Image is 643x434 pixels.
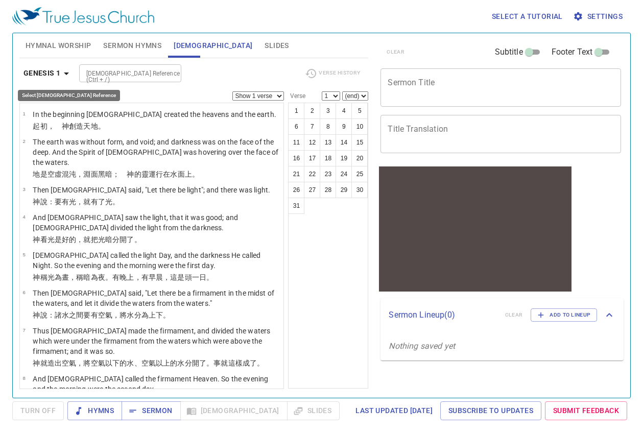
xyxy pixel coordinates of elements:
[134,273,214,281] wh6153: ，有早晨
[47,170,199,178] wh1961: 空虛
[174,39,252,52] span: [DEMOGRAPHIC_DATA]
[47,311,171,319] wh559: ：諸水
[76,170,199,178] wh922: ，淵
[206,273,213,281] wh3117: 。
[351,150,368,166] button: 20
[83,122,105,130] wh1254: 天
[19,64,77,83] button: Genesis 1
[47,122,105,130] wh7225: ， 神
[12,7,154,26] img: True Jesus Church
[288,103,304,119] button: 1
[91,170,199,178] wh8415: 面
[170,359,264,367] wh5921: 的水
[69,198,120,206] wh1961: 光
[98,170,199,178] wh6440: 黑暗
[69,311,170,319] wh4325: 之間
[40,170,199,178] wh776: 是
[192,170,199,178] wh5921: 。
[112,198,120,206] wh216: 。
[156,359,264,367] wh7549: 以上
[47,273,214,281] wh7121: 光
[22,327,25,333] span: 7
[389,341,455,351] i: Nothing saved yet
[149,170,199,178] wh7307: 運行
[351,118,368,135] button: 10
[112,235,141,244] wh2822: 分開了
[351,134,368,151] button: 15
[22,138,25,144] span: 2
[440,401,541,420] a: Subscribe to Updates
[545,401,627,420] a: Submit Feedback
[33,121,276,131] p: 起初
[376,164,574,294] iframe: from-child
[76,359,264,367] wh7549: ，將空氣
[120,359,264,367] wh8478: 的水
[33,288,280,308] p: Then [DEMOGRAPHIC_DATA] said, "Let there be a firmament in the midst of the waters, and let it di...
[105,359,264,367] wh7549: 以下
[130,404,172,417] span: Sermon
[304,182,320,198] button: 27
[351,182,368,198] button: 30
[22,375,25,381] span: 8
[40,359,265,367] wh430: 就造出
[40,311,171,319] wh430: 說
[199,273,213,281] wh259: 日
[163,273,213,281] wh1242: ，這是頭一
[336,182,352,198] button: 29
[304,150,320,166] button: 17
[320,103,336,119] button: 3
[571,7,627,26] button: Settings
[531,308,597,322] button: Add to Lineup
[40,235,141,244] wh430: 看
[304,118,320,135] button: 7
[320,182,336,198] button: 28
[304,166,320,182] button: 22
[76,235,141,244] wh2896: ，就把光
[33,250,280,271] p: [DEMOGRAPHIC_DATA] called the light Day, and the darkness He called Night. So the evening and the...
[163,170,199,178] wh7363: 在水
[552,46,593,58] span: Footer Text
[26,39,91,52] span: Hymnal Worship
[178,170,199,178] wh4325: 面
[288,166,304,182] button: 21
[21,93,91,99] label: Previous (←, ↑) Next (→, ↓)
[33,185,270,195] p: Then [DEMOGRAPHIC_DATA] said, "Let there be light"; and there was light.
[76,198,120,206] wh216: ，就有了光
[33,326,280,356] p: Thus [DEMOGRAPHIC_DATA] made the firmament, and divided the waters which were under the firmament...
[288,150,304,166] button: 16
[22,214,25,220] span: 4
[141,311,171,319] wh914: 為上下。
[33,212,280,233] p: And [DEMOGRAPHIC_DATA] saw the light, that it was good; and [DEMOGRAPHIC_DATA] divided the light ...
[105,235,141,244] wh216: 暗
[69,273,213,281] wh3117: ，稱
[33,310,280,320] p: 神
[206,359,264,367] wh914: 。事就這樣成了
[134,170,199,178] wh430: 的靈
[380,298,624,332] div: Sermon Lineup(0)clearAdd to Lineup
[122,401,180,420] button: Sermon
[389,309,496,321] p: Sermon Lineup ( 0 )
[62,170,199,178] wh8414: 混沌
[448,404,533,417] span: Subscribe to Updates
[40,198,120,206] wh430: 說
[22,186,25,192] span: 3
[134,311,171,319] wh4325: 分
[336,150,352,166] button: 19
[33,197,270,207] p: 神
[134,359,265,367] wh4325: 、空氣
[185,359,265,367] wh4325: 分開了
[320,134,336,151] button: 13
[55,273,213,281] wh216: 為晝
[336,118,352,135] button: 9
[22,290,25,295] span: 6
[33,234,280,245] p: 神
[553,404,619,417] span: Submit Feedback
[33,169,280,179] p: 地
[105,273,213,281] wh3915: 。有晚上
[257,359,264,367] wh3651: 。
[355,404,433,417] span: Last updated [DATE]
[69,122,105,130] wh430: 創造
[488,7,567,26] button: Select a tutorial
[288,134,304,151] button: 11
[537,310,590,320] span: Add to Lineup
